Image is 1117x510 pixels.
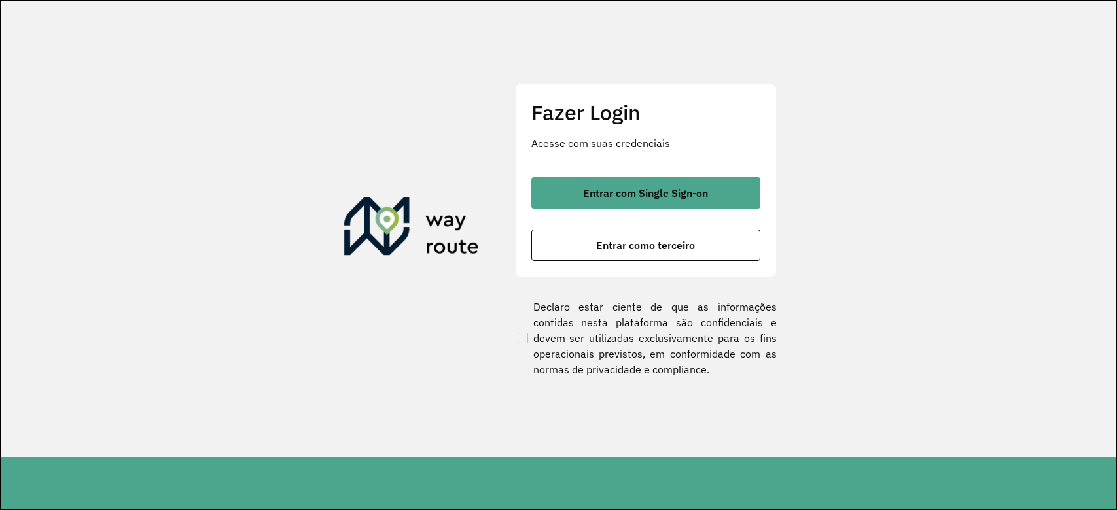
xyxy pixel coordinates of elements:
[531,177,760,209] button: button
[531,100,760,125] h2: Fazer Login
[515,299,777,377] label: Declaro estar ciente de que as informações contidas nesta plataforma são confidenciais e devem se...
[344,197,479,260] img: Roteirizador AmbevTech
[583,188,708,198] span: Entrar com Single Sign-on
[531,135,760,151] p: Acesse com suas credenciais
[531,229,760,261] button: button
[596,240,695,250] span: Entrar como terceiro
